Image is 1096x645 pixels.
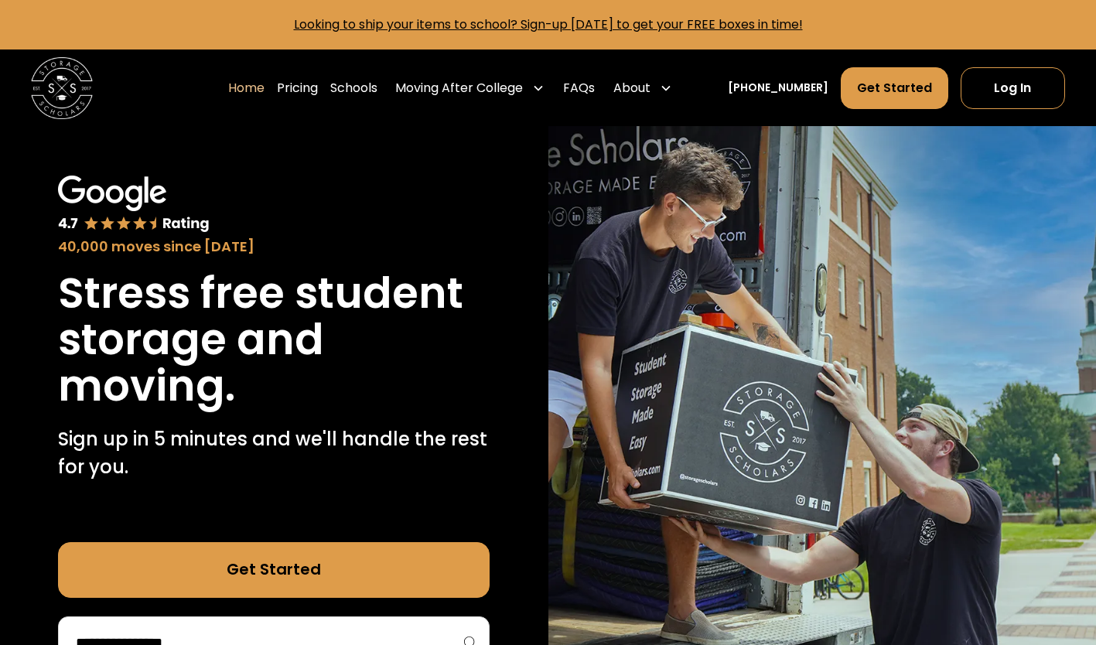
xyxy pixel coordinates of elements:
a: Home [228,67,265,110]
a: [PHONE_NUMBER] [728,80,828,96]
h1: Stress free student storage and moving. [58,270,490,410]
div: 40,000 moves since [DATE] [58,237,490,258]
div: Moving After College [389,67,551,110]
div: About [613,79,650,97]
a: Schools [330,67,377,110]
a: Looking to ship your items to school? Sign-up [DATE] to get your FREE boxes in time! [294,15,803,33]
a: Get Started [841,67,948,109]
a: Get Started [58,542,490,598]
p: Sign up in 5 minutes and we'll handle the rest for you. [58,425,490,481]
a: Log In [961,67,1066,109]
a: Pricing [277,67,318,110]
div: About [607,67,678,110]
img: Google 4.7 star rating [58,176,209,234]
a: FAQs [563,67,595,110]
img: Storage Scholars main logo [31,57,93,119]
div: Moving After College [395,79,523,97]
